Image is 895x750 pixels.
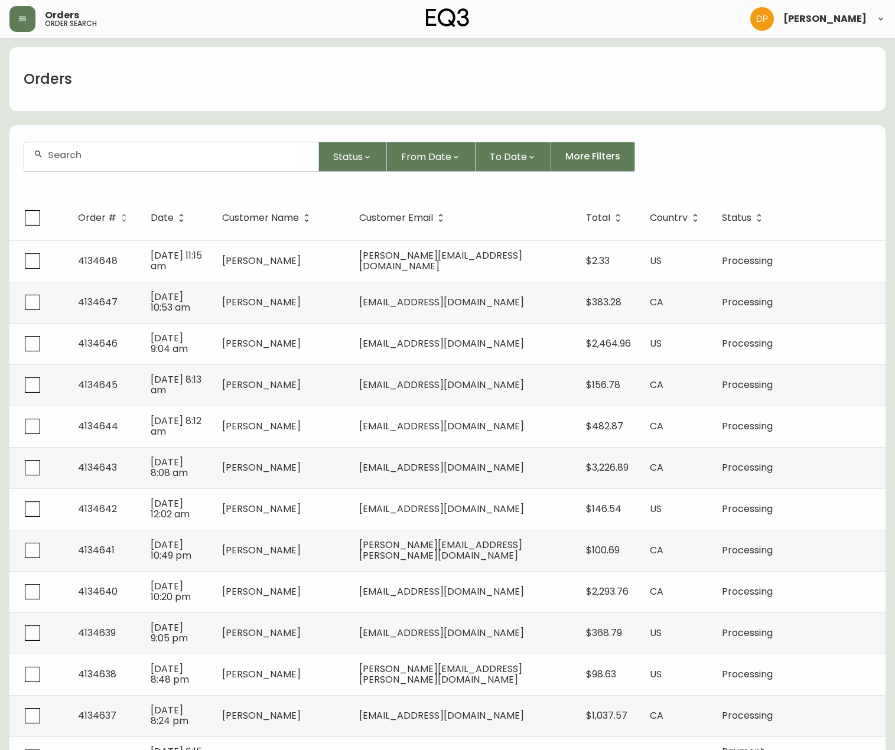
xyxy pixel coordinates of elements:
[222,461,301,474] span: [PERSON_NAME]
[586,502,621,516] span: $146.54
[78,667,116,681] span: 4134638
[586,543,620,557] span: $100.69
[222,419,301,433] span: [PERSON_NAME]
[722,337,773,350] span: Processing
[319,142,387,172] button: Status
[586,626,622,640] span: $368.79
[551,142,635,172] button: More Filters
[151,703,188,728] span: [DATE] 8:24 pm
[650,543,663,557] span: CA
[222,709,301,722] span: [PERSON_NAME]
[650,337,662,350] span: US
[151,538,191,562] span: [DATE] 10:49 pm
[222,214,299,221] span: Customer Name
[222,502,301,516] span: [PERSON_NAME]
[783,14,867,24] span: [PERSON_NAME]
[359,502,524,516] span: [EMAIL_ADDRESS][DOMAIN_NAME]
[426,8,470,27] img: logo
[78,419,118,433] span: 4134644
[650,461,663,474] span: CA
[722,502,773,516] span: Processing
[586,585,629,598] span: $2,293.76
[333,149,363,164] span: Status
[359,585,524,598] span: [EMAIL_ADDRESS][DOMAIN_NAME]
[151,621,188,645] span: [DATE] 9:05 pm
[151,213,189,223] span: Date
[586,214,610,221] span: Total
[151,373,201,397] span: [DATE] 8:13 am
[586,378,620,392] span: $156.78
[490,149,527,164] span: To Date
[78,295,118,309] span: 4134647
[722,461,773,474] span: Processing
[722,543,773,557] span: Processing
[151,414,201,438] span: [DATE] 8:12 am
[650,213,703,223] span: Country
[222,585,301,598] span: [PERSON_NAME]
[650,378,663,392] span: CA
[565,150,620,163] span: More Filters
[359,213,448,223] span: Customer Email
[722,419,773,433] span: Processing
[722,709,773,722] span: Processing
[650,709,663,722] span: CA
[750,7,774,31] img: b0154ba12ae69382d64d2f3159806b19
[222,667,301,681] span: [PERSON_NAME]
[78,626,116,640] span: 4134639
[476,142,551,172] button: To Date
[359,337,524,350] span: [EMAIL_ADDRESS][DOMAIN_NAME]
[151,214,174,221] span: Date
[359,295,524,309] span: [EMAIL_ADDRESS][DOMAIN_NAME]
[78,254,118,268] span: 4134648
[222,543,301,557] span: [PERSON_NAME]
[722,626,773,640] span: Processing
[222,337,301,350] span: [PERSON_NAME]
[24,69,72,89] h1: Orders
[650,419,663,433] span: CA
[722,378,773,392] span: Processing
[151,455,188,480] span: [DATE] 8:08 am
[222,295,301,309] span: [PERSON_NAME]
[586,295,621,309] span: $383.28
[650,667,662,681] span: US
[359,419,524,433] span: [EMAIL_ADDRESS][DOMAIN_NAME]
[401,149,451,164] span: From Date
[586,419,623,433] span: $482.87
[151,579,191,604] span: [DATE] 10:20 pm
[151,290,190,314] span: [DATE] 10:53 am
[722,254,773,268] span: Processing
[78,213,132,223] span: Order #
[722,213,767,223] span: Status
[359,378,524,392] span: [EMAIL_ADDRESS][DOMAIN_NAME]
[722,585,773,598] span: Processing
[222,378,301,392] span: [PERSON_NAME]
[151,249,202,273] span: [DATE] 11:15 am
[359,249,522,273] span: [PERSON_NAME][EMAIL_ADDRESS][DOMAIN_NAME]
[78,461,117,474] span: 4134643
[586,213,626,223] span: Total
[359,214,433,221] span: Customer Email
[650,585,663,598] span: CA
[586,709,627,722] span: $1,037.57
[387,142,476,172] button: From Date
[359,538,522,562] span: [PERSON_NAME][EMAIL_ADDRESS][PERSON_NAME][DOMAIN_NAME]
[722,667,773,681] span: Processing
[650,626,662,640] span: US
[586,667,616,681] span: $98.63
[78,585,118,598] span: 4134640
[586,337,631,350] span: $2,464.96
[45,11,79,20] span: Orders
[78,543,115,557] span: 4134641
[722,214,751,221] span: Status
[78,502,117,516] span: 4134642
[359,709,524,722] span: [EMAIL_ADDRESS][DOMAIN_NAME]
[222,254,301,268] span: [PERSON_NAME]
[48,149,309,161] input: Search
[650,214,688,221] span: Country
[650,254,662,268] span: US
[359,662,522,686] span: [PERSON_NAME][EMAIL_ADDRESS][PERSON_NAME][DOMAIN_NAME]
[586,461,629,474] span: $3,226.89
[359,461,524,474] span: [EMAIL_ADDRESS][DOMAIN_NAME]
[45,20,97,27] h5: order search
[151,497,190,521] span: [DATE] 12:02 am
